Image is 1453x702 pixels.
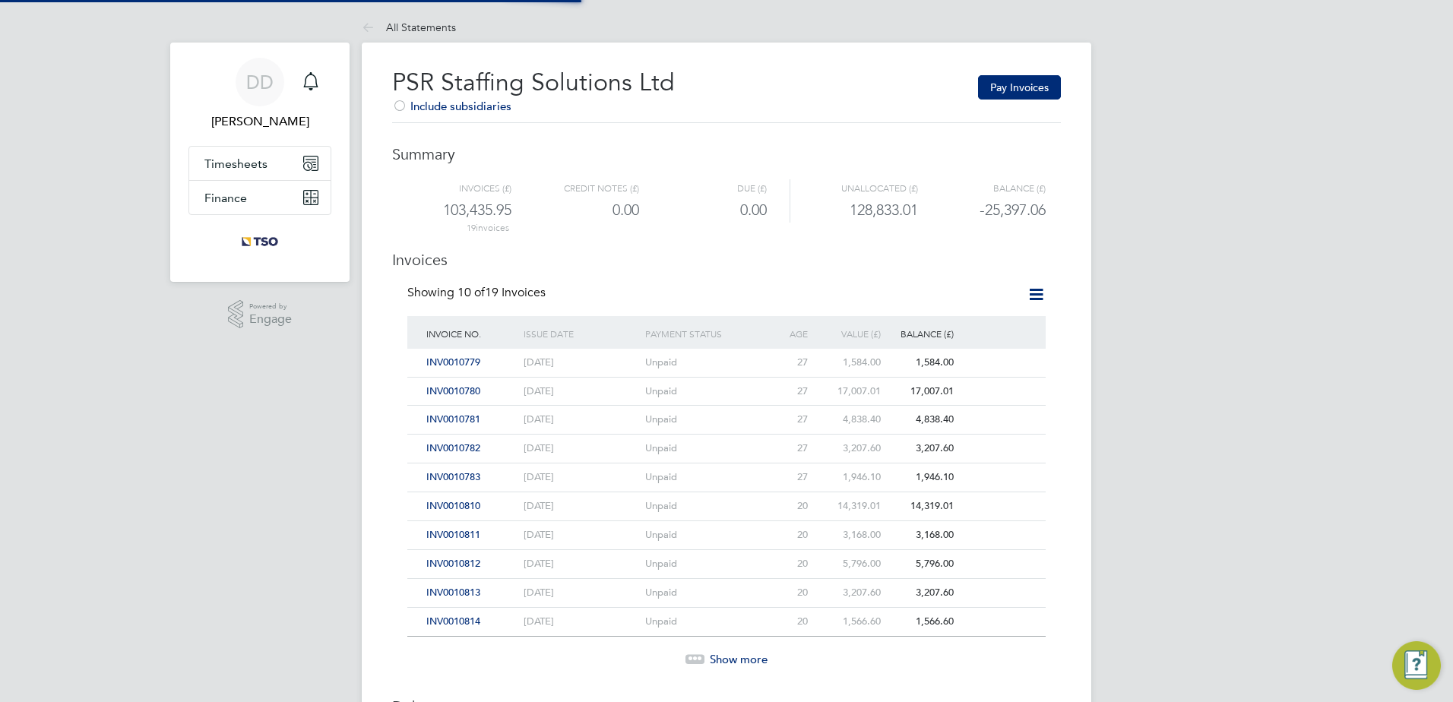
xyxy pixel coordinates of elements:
[812,435,885,463] div: 3,207.60
[246,72,274,92] span: DD
[763,550,812,578] div: 20
[426,499,480,512] span: INV0010810
[641,492,763,520] div: Unpaid
[426,528,480,541] span: INV0010811
[520,463,641,492] div: [DATE]
[426,615,480,628] span: INV0010814
[188,230,331,255] a: Go to home page
[812,463,885,492] div: 1,946.10
[188,112,331,131] span: Deslyn Darbeau
[918,179,1046,198] div: Balance (£)
[885,316,958,351] div: Balance (£)
[520,349,641,377] div: [DATE]
[423,316,520,351] div: Invoice No.
[763,492,812,520] div: 20
[426,470,480,483] span: INV0010783
[639,198,767,223] div: 0.00
[918,198,1046,223] div: -25,397.06
[763,579,812,607] div: 20
[812,550,885,578] div: 5,796.00
[641,406,763,434] div: Unpaid
[410,198,511,223] div: 103,435.95
[426,441,480,454] span: INV0010782
[467,223,476,233] span: 19
[812,521,885,549] div: 3,168.00
[476,223,509,233] ng-pluralize: invoices
[812,406,885,434] div: 4,838.40
[812,579,885,607] div: 3,207.60
[426,413,480,425] span: INV0010781
[511,198,639,223] div: 0.00
[520,316,641,351] div: Issue date
[885,521,958,549] div: 3,168.00
[763,378,812,406] div: 27
[410,179,511,198] div: Invoices (£)
[641,316,763,351] div: Payment status
[812,608,885,636] div: 1,566.60
[392,129,1061,164] h3: Summary
[204,157,267,171] span: Timesheets
[233,230,286,255] img: tso-uk-logo-retina.png
[812,316,885,351] div: Value (£)
[763,316,812,371] div: Age (days)
[457,285,485,300] span: 10 of
[978,75,1061,100] a: Pay Invoices
[426,356,480,368] span: INV0010779
[790,179,918,198] div: Unallocated (£)
[885,579,958,607] div: 3,207.60
[457,285,546,300] span: 19 Invoices
[885,406,958,434] div: 4,838.40
[407,285,549,301] div: Showing
[520,378,641,406] div: [DATE]
[426,557,480,570] span: INV0010812
[885,492,958,520] div: 14,319.01
[885,435,958,463] div: 3,207.60
[641,521,763,549] div: Unpaid
[812,378,885,406] div: 17,007.01
[426,384,480,397] span: INV0010780
[520,435,641,463] div: [DATE]
[710,652,768,666] span: Show more
[641,550,763,578] div: Unpaid
[189,181,331,214] button: Finance
[812,349,885,377] div: 1,584.00
[641,608,763,636] div: Unpaid
[763,608,812,636] div: 20
[520,492,641,520] div: [DATE]
[763,349,812,377] div: 27
[763,435,812,463] div: 27
[1392,641,1441,690] button: Engage Resource Center
[639,179,767,198] div: Due (£)
[763,406,812,434] div: 27
[204,191,247,205] span: Finance
[426,586,480,599] span: INV0010813
[885,550,958,578] div: 5,796.00
[520,521,641,549] div: [DATE]
[362,21,456,34] a: All Statements
[228,300,293,329] a: Powered byEngage
[249,313,292,326] span: Engage
[520,579,641,607] div: [DATE]
[189,147,331,180] button: Timesheets
[170,43,350,282] nav: Main navigation
[641,463,763,492] div: Unpaid
[520,608,641,636] div: [DATE]
[520,550,641,578] div: [DATE]
[641,435,763,463] div: Unpaid
[885,378,958,406] div: 17,007.01
[249,300,292,313] span: Powered by
[641,579,763,607] div: Unpaid
[885,349,958,377] div: 1,584.00
[790,198,918,223] div: 128,833.01
[885,608,958,636] div: 1,566.60
[641,378,763,406] div: Unpaid
[392,68,675,97] span: PSR Staffing Solutions Ltd
[188,58,331,131] a: DD[PERSON_NAME]
[641,349,763,377] div: Unpaid
[520,406,641,434] div: [DATE]
[763,463,812,492] div: 27
[511,179,639,198] div: Credit notes (£)
[885,463,958,492] div: 1,946.10
[392,99,511,113] span: Include subsidiaries
[812,492,885,520] div: 14,319.01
